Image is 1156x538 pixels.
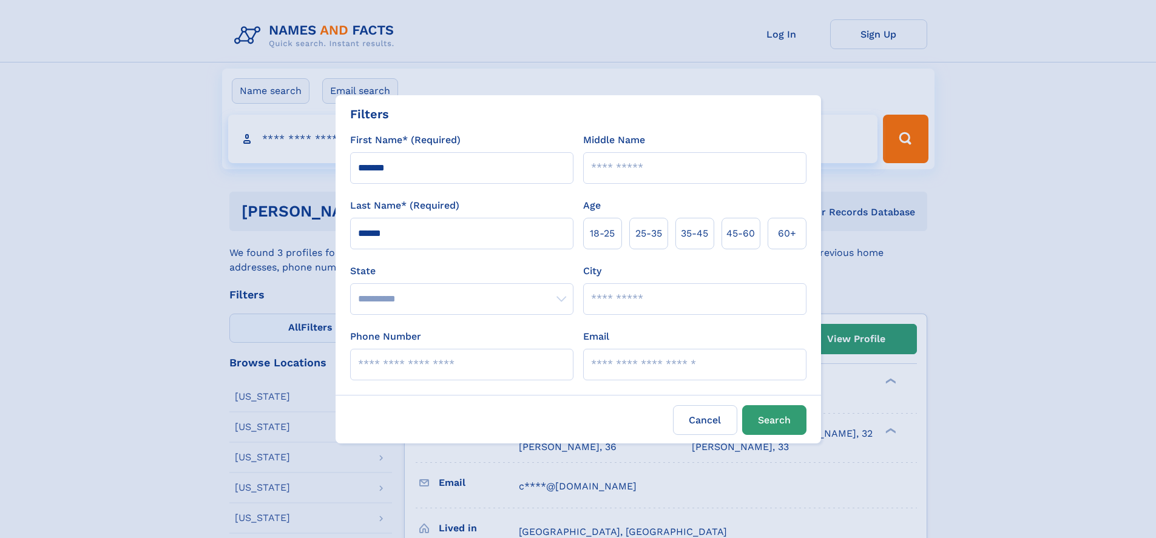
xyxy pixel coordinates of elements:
[778,226,796,241] span: 60+
[350,133,461,147] label: First Name* (Required)
[350,329,421,344] label: Phone Number
[583,133,645,147] label: Middle Name
[350,264,573,278] label: State
[350,198,459,213] label: Last Name* (Required)
[635,226,662,241] span: 25‑35
[681,226,708,241] span: 35‑45
[590,226,615,241] span: 18‑25
[350,105,389,123] div: Filters
[583,329,609,344] label: Email
[583,198,601,213] label: Age
[673,405,737,435] label: Cancel
[742,405,806,435] button: Search
[583,264,601,278] label: City
[726,226,755,241] span: 45‑60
